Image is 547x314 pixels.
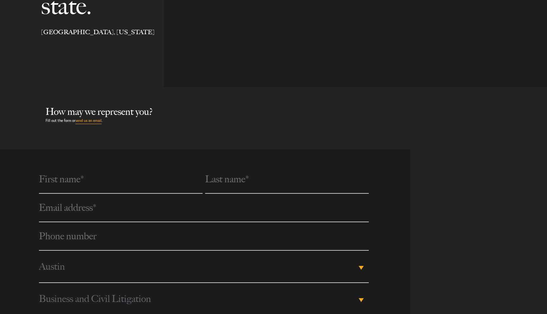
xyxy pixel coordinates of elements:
input: First name* [39,165,203,194]
p: Fill out the form or . [46,117,547,124]
b: ▾ [359,298,364,302]
input: Phone number [39,222,369,251]
h2: How may we represent you? [46,106,547,117]
span: Austin [39,251,357,282]
input: Last name* [205,165,369,194]
input: Email address* [39,194,369,222]
b: ▾ [359,266,364,270]
a: send us an email [75,117,102,124]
